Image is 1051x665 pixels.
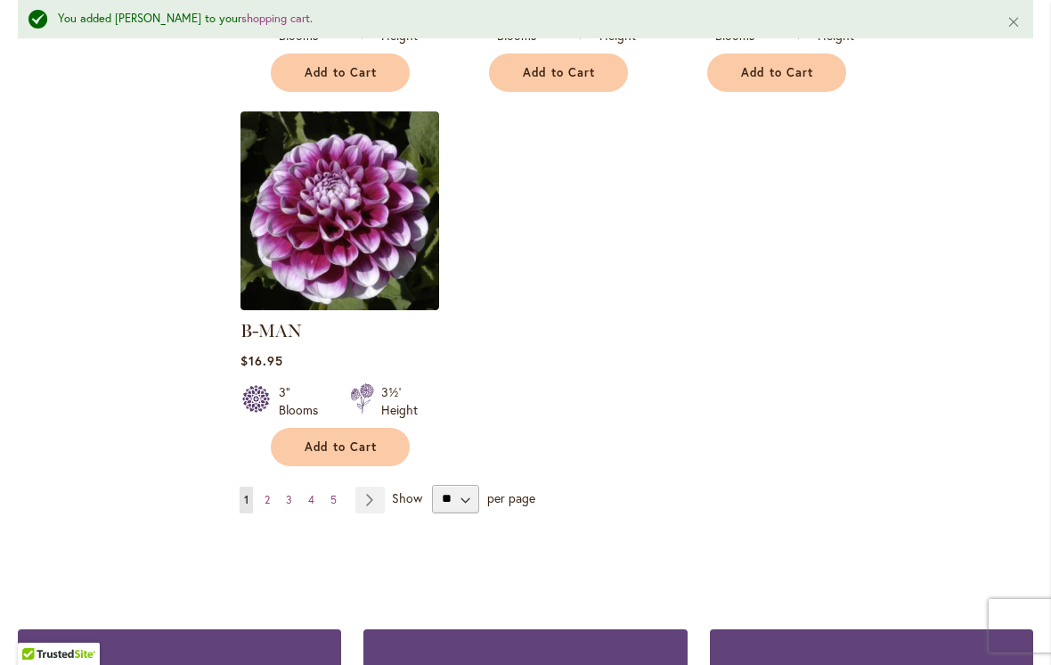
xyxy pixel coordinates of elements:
[286,493,292,506] span: 3
[240,111,439,310] img: B-MAN
[305,439,378,455] span: Add to Cart
[381,383,418,419] div: 3½' Height
[271,53,410,92] button: Add to Cart
[240,297,439,314] a: B-MAN
[741,65,814,80] span: Add to Cart
[244,493,248,506] span: 1
[326,487,341,513] a: 5
[241,11,310,26] a: shopping cart
[58,11,980,28] div: You added [PERSON_NAME] to your .
[392,488,422,505] span: Show
[308,493,314,506] span: 4
[13,602,63,652] iframe: Launch Accessibility Center
[281,487,297,513] a: 3
[265,493,270,506] span: 2
[240,352,283,369] span: $16.95
[523,65,596,80] span: Add to Cart
[487,488,535,505] span: per page
[304,487,319,513] a: 4
[260,487,274,513] a: 2
[305,65,378,80] span: Add to Cart
[707,53,846,92] button: Add to Cart
[279,383,329,419] div: 3" Blooms
[489,53,628,92] button: Add to Cart
[271,428,410,466] button: Add to Cart
[240,320,302,341] a: B-MAN
[330,493,337,506] span: 5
